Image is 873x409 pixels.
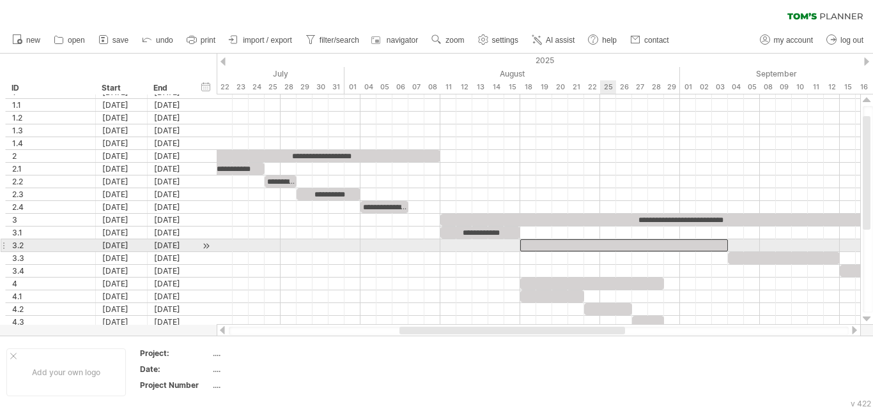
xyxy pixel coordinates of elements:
[344,80,360,94] div: Friday, 1 August 2025
[12,316,89,328] div: 4.3
[96,265,148,277] div: [DATE]
[568,80,584,94] div: Thursday, 21 August 2025
[823,32,867,48] a: log out
[475,32,522,48] a: settings
[96,201,148,213] div: [DATE]
[440,80,456,94] div: Monday, 11 August 2025
[445,36,464,45] span: zoom
[840,36,863,45] span: log out
[12,201,89,213] div: 2.4
[96,252,148,264] div: [DATE]
[12,124,89,137] div: 1.3
[148,252,199,264] div: [DATE]
[584,80,600,94] div: Friday, 22 August 2025
[392,80,408,94] div: Wednesday, 6 August 2025
[140,380,210,390] div: Project Number
[96,99,148,111] div: [DATE]
[148,137,199,149] div: [DATE]
[712,80,728,94] div: Wednesday, 3 September 2025
[96,227,148,239] div: [DATE]
[600,80,616,94] div: Monday, 25 August 2025
[96,188,148,200] div: [DATE]
[504,80,520,94] div: Friday, 15 August 2025
[456,80,472,94] div: Tuesday, 12 August 2025
[217,80,233,94] div: Tuesday, 22 July 2025
[602,36,617,45] span: help
[148,175,199,188] div: [DATE]
[12,137,89,149] div: 1.4
[529,32,578,48] a: AI assist
[696,80,712,94] div: Tuesday, 2 September 2025
[744,80,760,94] div: Friday, 5 September 2025
[148,239,199,251] div: [DATE]
[472,80,488,94] div: Wednesday, 13 August 2025
[213,364,320,375] div: ....
[96,150,148,162] div: [DATE]
[856,80,872,94] div: Tuesday, 16 September 2025
[644,36,669,45] span: contact
[12,278,89,290] div: 4
[12,175,89,188] div: 2.2
[320,36,359,45] span: filter/search
[369,32,422,48] a: navigator
[148,316,199,328] div: [DATE]
[148,303,199,315] div: [DATE]
[148,214,199,226] div: [DATE]
[96,163,148,175] div: [DATE]
[148,112,199,124] div: [DATE]
[492,36,518,45] span: settings
[757,32,817,48] a: my account
[328,80,344,94] div: Thursday, 31 July 2025
[156,36,173,45] span: undo
[520,80,536,94] div: Monday, 18 August 2025
[96,303,148,315] div: [DATE]
[50,32,89,48] a: open
[281,80,297,94] div: Monday, 28 July 2025
[313,80,328,94] div: Wednesday, 30 July 2025
[12,150,89,162] div: 2
[12,112,89,124] div: 1.2
[139,32,177,48] a: undo
[213,348,320,359] div: ....
[96,112,148,124] div: [DATE]
[26,36,40,45] span: new
[648,80,664,94] div: Thursday, 28 August 2025
[233,80,249,94] div: Wednesday, 23 July 2025
[616,80,632,94] div: Tuesday, 26 August 2025
[148,188,199,200] div: [DATE]
[95,32,132,48] a: save
[851,399,871,408] div: v 422
[546,36,575,45] span: AI assist
[148,227,199,239] div: [DATE]
[200,239,212,253] div: scroll to activity
[96,239,148,251] div: [DATE]
[424,80,440,94] div: Friday, 8 August 2025
[774,36,813,45] span: my account
[102,82,140,94] div: Start
[12,99,89,111] div: 1.1
[387,36,418,45] span: navigator
[148,163,199,175] div: [DATE]
[808,80,824,94] div: Thursday, 11 September 2025
[153,82,192,94] div: End
[585,32,621,48] a: help
[148,278,199,290] div: [DATE]
[148,124,199,137] div: [DATE]
[627,32,673,48] a: contact
[776,80,792,94] div: Tuesday, 9 September 2025
[12,82,88,94] div: ID
[12,227,89,239] div: 3.1
[148,201,199,213] div: [DATE]
[265,80,281,94] div: Friday, 25 July 2025
[96,175,148,188] div: [DATE]
[140,364,210,375] div: Date:
[428,32,468,48] a: zoom
[96,290,148,302] div: [DATE]
[552,80,568,94] div: Wednesday, 20 August 2025
[96,137,148,149] div: [DATE]
[6,348,126,396] div: Add your own logo
[536,80,552,94] div: Tuesday, 19 August 2025
[344,67,680,80] div: August 2025
[201,36,215,45] span: print
[243,36,292,45] span: import / export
